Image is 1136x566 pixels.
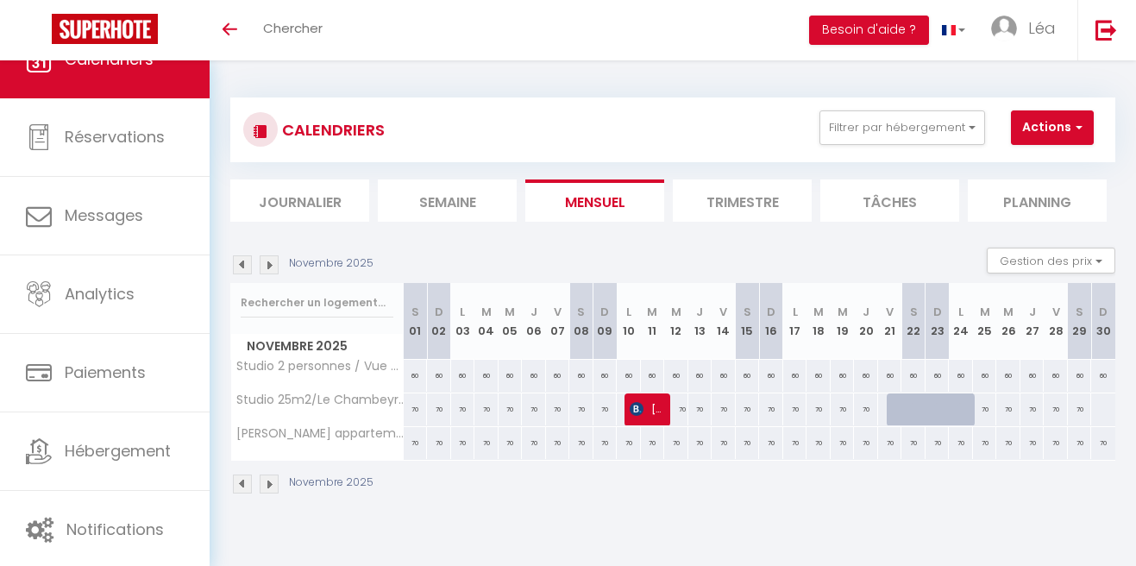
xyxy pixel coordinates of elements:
button: Gestion des prix [987,248,1115,274]
div: 60 [569,360,593,392]
div: 60 [499,360,523,392]
div: 70 [664,427,688,459]
div: 70 [878,427,902,459]
th: 13 [688,283,712,360]
span: Calendriers [65,48,154,70]
p: Novembre 2025 [289,475,373,491]
th: 19 [831,283,855,360]
div: 70 [854,393,878,425]
div: 70 [569,427,593,459]
div: 60 [712,360,736,392]
abbr: V [886,304,894,320]
div: 70 [499,393,523,425]
div: 60 [522,360,546,392]
th: 05 [499,283,523,360]
th: 26 [996,283,1020,360]
div: 70 [783,393,807,425]
abbr: M [1003,304,1014,320]
div: 70 [759,393,783,425]
div: 60 [878,360,902,392]
div: 70 [831,393,855,425]
abbr: M [505,304,515,320]
div: 70 [926,427,950,459]
div: 60 [664,360,688,392]
div: 60 [617,360,641,392]
div: 70 [451,427,475,459]
th: 07 [546,283,570,360]
span: Messages [65,204,143,226]
div: 70 [688,393,712,425]
div: 70 [522,427,546,459]
div: 70 [427,393,451,425]
div: 70 [688,427,712,459]
div: 60 [926,360,950,392]
th: 03 [451,283,475,360]
div: 70 [712,393,736,425]
div: 70 [451,393,475,425]
span: Hébergement [65,440,171,462]
span: Studio 25m2/Le Chambeyron/Vars/Ski au pied/Confort [234,393,406,406]
th: 30 [1091,283,1115,360]
div: 60 [688,360,712,392]
abbr: M [647,304,657,320]
th: 24 [949,283,973,360]
div: 70 [522,393,546,425]
div: 60 [831,360,855,392]
button: Besoin d'aide ? [809,16,929,45]
li: Mensuel [525,179,664,222]
div: 60 [474,360,499,392]
div: 70 [404,393,428,425]
div: 70 [427,427,451,459]
abbr: L [793,304,798,320]
div: 70 [404,427,428,459]
div: 60 [949,360,973,392]
abbr: J [696,304,703,320]
abbr: L [460,304,465,320]
img: logout [1095,19,1117,41]
abbr: L [626,304,631,320]
abbr: D [767,304,775,320]
th: 08 [569,283,593,360]
div: 60 [806,360,831,392]
div: 70 [474,393,499,425]
div: 70 [806,393,831,425]
div: 70 [783,427,807,459]
div: 60 [901,360,926,392]
span: [PERSON_NAME] [630,393,662,425]
div: 70 [546,427,570,459]
th: 14 [712,283,736,360]
th: 09 [593,283,618,360]
abbr: J [1029,304,1036,320]
th: 20 [854,283,878,360]
span: Réservations [65,126,165,148]
div: 70 [759,427,783,459]
div: 70 [901,427,926,459]
abbr: D [600,304,609,320]
th: 10 [617,283,641,360]
div: 70 [617,427,641,459]
th: 11 [641,283,665,360]
div: 70 [712,427,736,459]
div: 60 [641,360,665,392]
li: Planning [968,179,1107,222]
div: 70 [854,427,878,459]
div: 60 [451,360,475,392]
div: 70 [806,427,831,459]
li: Tâches [820,179,959,222]
abbr: L [958,304,963,320]
abbr: J [863,304,869,320]
abbr: V [719,304,727,320]
th: 21 [878,283,902,360]
div: 70 [1091,427,1115,459]
span: Studio 2 personnes / Vue Mer / Climatisé [234,360,406,373]
th: 01 [404,283,428,360]
th: 16 [759,283,783,360]
abbr: D [435,304,443,320]
abbr: M [481,304,492,320]
button: Actions [1011,110,1094,145]
th: 15 [736,283,760,360]
span: [PERSON_NAME] appartement à [GEOGRAPHIC_DATA] 4 pers au calme [234,427,406,440]
span: Paiements [65,362,146,383]
div: 60 [973,360,997,392]
button: Filtrer par hébergement [819,110,985,145]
